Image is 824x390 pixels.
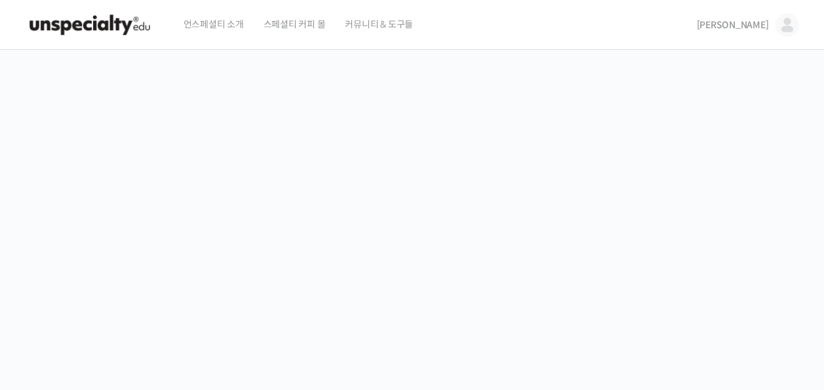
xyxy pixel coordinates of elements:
p: 시간과 장소에 구애받지 않고, 검증된 커리큘럼으로 [13,273,812,292]
span: [PERSON_NAME] [697,19,769,31]
p: [PERSON_NAME]을 다하는 당신을 위해, 최고와 함께 만든 커피 클래스 [13,201,812,267]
